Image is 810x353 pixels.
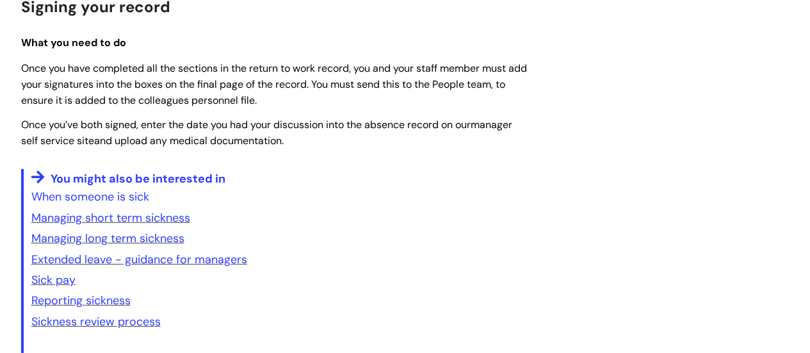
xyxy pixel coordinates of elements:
a: Sick pay [31,272,76,288]
a: Sickness review process [31,314,161,329]
span: Once you’ve both signed, enter the date you had your discussion into the absence record on our an... [21,118,512,147]
span: manager self service site [21,118,512,147]
a: When someone is sick [31,189,149,204]
a: Extended leave - guidance for managers [31,252,247,267]
span: Once you have completed all the sections in the return to work record, you and your staff member ... [21,62,527,107]
span: You might also be interested in [51,171,225,186]
span: What you need to do [21,36,126,49]
a: Managing short term sickness [31,210,190,226]
a: Reporting sickness [31,293,131,308]
a: Managing long term sickness [31,231,184,246]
